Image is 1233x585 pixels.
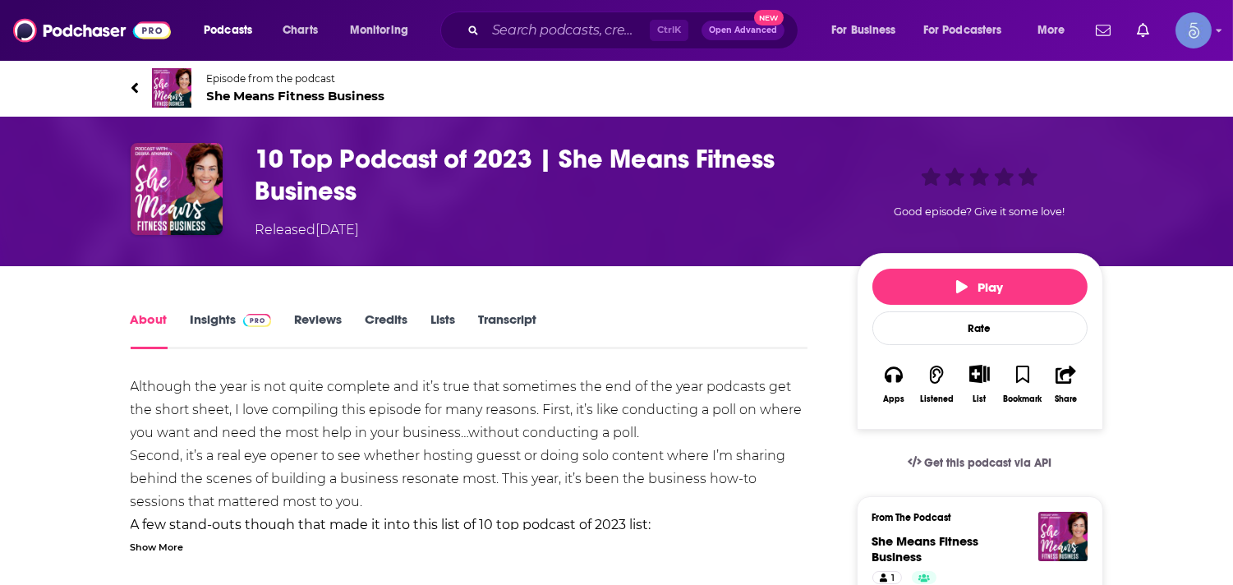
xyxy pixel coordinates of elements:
[1175,12,1212,48] span: Logged in as Spiral5-G1
[1001,354,1044,414] button: Bookmark
[131,311,168,349] a: About
[1130,16,1156,44] a: Show notifications dropdown
[895,443,1065,483] a: Get this podcast via API
[956,279,1003,295] span: Play
[1055,394,1077,404] div: Share
[478,311,536,349] a: Transcript
[131,517,651,532] strong: A few stand-outs though that made it into this list of 10 top podcast of 2023 list:
[456,12,814,49] div: Search podcasts, credits, & more...
[1044,354,1087,414] button: Share
[152,68,191,108] img: She Means Fitness Business
[872,533,979,564] a: She Means Fitness Business
[973,394,987,404] div: List
[754,10,784,25] span: New
[895,205,1065,218] span: Good episode? Give it some love!
[1037,19,1065,42] span: More
[243,314,272,327] img: Podchaser Pro
[131,68,1103,108] a: She Means Fitness BusinessEpisode from the podcastShe Means Fitness Business
[920,394,954,404] div: Listened
[702,21,784,40] button: Open AdvancedNew
[924,456,1051,470] span: Get this podcast via API
[207,88,385,104] span: She Means Fitness Business
[485,17,650,44] input: Search podcasts, credits, & more...
[283,19,318,42] span: Charts
[191,311,272,349] a: InsightsPodchaser Pro
[1175,12,1212,48] button: Show profile menu
[923,19,1002,42] span: For Podcasters
[963,365,996,383] button: Show More Button
[1175,12,1212,48] img: User Profile
[915,354,958,414] button: Listened
[365,311,407,349] a: Credits
[350,19,408,42] span: Monitoring
[820,17,917,44] button: open menu
[1038,512,1088,561] img: She Means Fitness Business
[192,17,274,44] button: open menu
[883,394,904,404] div: Apps
[872,311,1088,345] div: Rate
[255,220,360,240] div: Released [DATE]
[1026,17,1086,44] button: open menu
[255,143,830,207] h1: 10 Top Podcast of 2023 | She Means Fitness Business
[272,17,328,44] a: Charts
[207,72,385,85] span: Episode from the podcast
[872,571,902,584] a: 1
[1089,16,1117,44] a: Show notifications dropdown
[13,15,171,46] img: Podchaser - Follow, Share and Rate Podcasts
[709,26,777,35] span: Open Advanced
[131,143,223,235] img: 10 Top Podcast of 2023 | She Means Fitness Business
[831,19,896,42] span: For Business
[1003,394,1042,404] div: Bookmark
[338,17,430,44] button: open menu
[430,311,455,349] a: Lists
[204,19,252,42] span: Podcasts
[958,354,1001,414] div: Show More ButtonList
[650,20,688,41] span: Ctrl K
[872,512,1074,523] h3: From The Podcast
[294,311,342,349] a: Reviews
[872,269,1088,305] button: Play
[913,17,1026,44] button: open menu
[872,354,915,414] button: Apps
